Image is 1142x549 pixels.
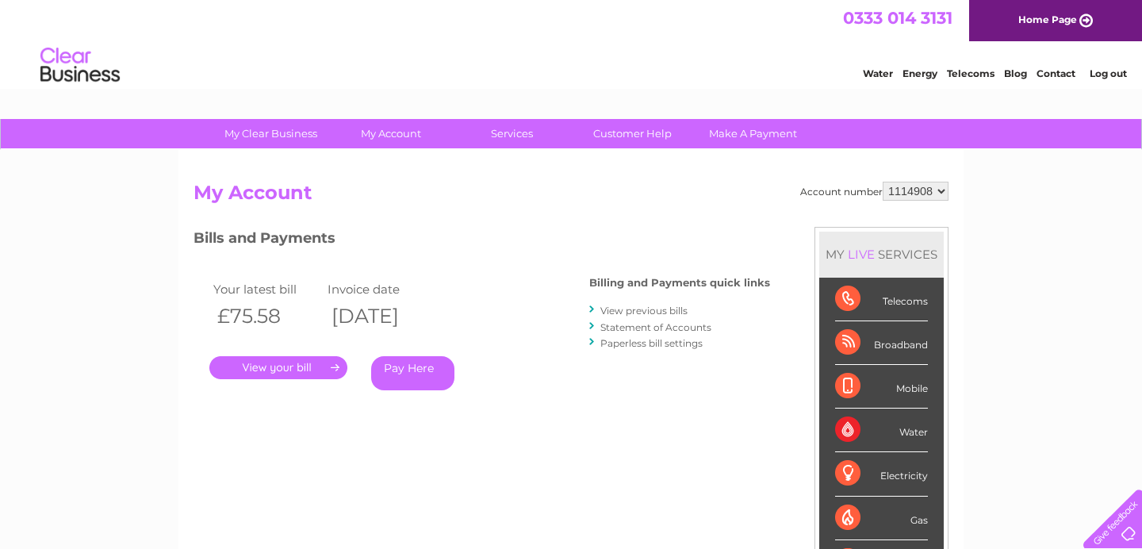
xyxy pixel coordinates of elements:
td: Your latest bill [209,278,324,300]
a: Blog [1004,67,1027,79]
a: My Account [326,119,457,148]
a: Telecoms [947,67,994,79]
a: My Clear Business [205,119,336,148]
div: MY SERVICES [819,232,944,277]
div: LIVE [845,247,878,262]
td: Invoice date [324,278,438,300]
a: . [209,356,347,379]
a: Water [863,67,893,79]
a: View previous bills [600,305,688,317]
div: Gas [835,497,928,540]
div: Broadband [835,321,928,365]
a: Paperless bill settings [600,337,703,349]
div: Electricity [835,452,928,496]
div: Telecoms [835,278,928,321]
a: Make A Payment [688,119,818,148]
a: Pay Here [371,356,454,390]
h4: Billing and Payments quick links [589,277,770,289]
div: Clear Business is a trading name of Verastar Limited (registered in [GEOGRAPHIC_DATA] No. 3667643... [197,9,947,77]
a: Energy [902,67,937,79]
img: logo.png [40,41,121,90]
a: Customer Help [567,119,698,148]
th: [DATE] [324,300,438,332]
a: 0333 014 3131 [843,8,952,28]
a: Statement of Accounts [600,321,711,333]
a: Services [446,119,577,148]
h2: My Account [194,182,948,212]
a: Log out [1090,67,1127,79]
div: Mobile [835,365,928,409]
h3: Bills and Payments [194,227,770,255]
a: Contact [1037,67,1075,79]
th: £75.58 [209,300,324,332]
div: Account number [800,182,948,201]
div: Water [835,409,928,452]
